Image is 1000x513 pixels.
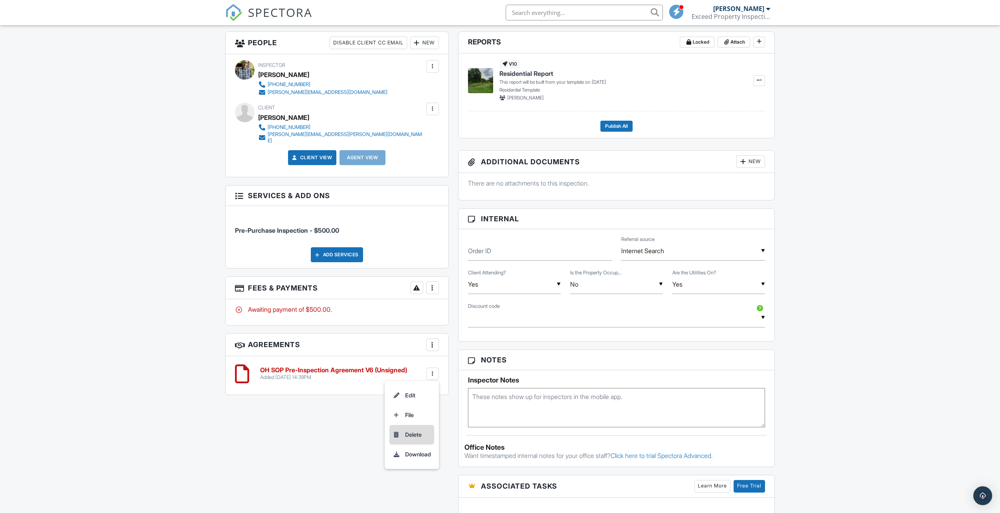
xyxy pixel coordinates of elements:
[973,486,992,505] div: Open Intercom Messenger
[389,445,434,464] a: Download
[258,62,285,68] span: Inspector
[311,247,363,262] div: Add Services
[260,374,407,381] div: Added [DATE] 14:39PM
[468,376,765,384] h5: Inspector Notes
[672,269,716,276] label: Are the Utilities On?
[258,112,309,123] div: [PERSON_NAME]
[268,131,424,144] div: [PERSON_NAME][EMAIL_ADDRESS][PERSON_NAME][DOMAIN_NAME]
[692,13,770,20] div: Exceed Property Inspections, LLC
[226,334,448,356] h3: Agreements
[258,88,387,96] a: [PERSON_NAME][EMAIL_ADDRESS][DOMAIN_NAME]
[258,105,275,110] span: Client
[459,350,775,370] h3: Notes
[734,480,765,493] a: Free Trial
[468,179,765,188] p: There are no attachments to this inspection.
[611,452,713,460] a: Click here to trial Spectora Advanced.
[389,386,434,405] a: Edit
[459,209,775,229] h3: Internal
[258,131,424,144] a: [PERSON_NAME][EMAIL_ADDRESS][PERSON_NAME][DOMAIN_NAME]
[291,154,332,162] a: Client View
[260,367,407,381] a: OH SOP Pre-Inspection Agreement V6 (Unsigned) Added [DATE] 14:39PM
[225,4,242,21] img: The Best Home Inspection Software - Spectora
[481,481,557,491] span: Associated Tasks
[621,236,655,243] label: Referral source
[694,480,730,493] a: Learn More
[389,425,434,445] a: Delete
[225,11,312,27] a: SPECTORA
[235,212,439,241] li: Service: Pre-Purchase Inspection
[258,81,387,88] a: [PHONE_NUMBER]
[258,123,424,131] a: [PHONE_NUMBER]
[248,4,312,20] span: SPECTORA
[410,37,439,49] div: New
[235,226,339,234] span: Pre-Purchase Inspection - $500.00
[713,5,764,13] div: [PERSON_NAME]
[260,367,407,374] h6: OH SOP Pre-Inspection Agreement V6 (Unsigned)
[268,89,387,96] div: [PERSON_NAME][EMAIL_ADDRESS][DOMAIN_NAME]
[268,81,310,88] div: [PHONE_NUMBER]
[464,443,769,451] div: Office Notes
[570,269,622,276] label: Is the Property Occupied?
[506,5,663,20] input: Search everything...
[464,451,769,460] p: Want timestamped internal notes for your office staff?
[459,151,775,173] h3: Additional Documents
[468,269,506,276] label: Client Attending?
[226,32,448,54] h3: People
[226,186,448,206] h3: Services & Add ons
[226,277,448,299] h3: Fees & Payments
[389,405,434,425] a: File
[330,37,407,49] div: Disable Client CC Email
[468,303,500,310] label: Discount code
[736,155,765,168] div: New
[268,124,310,131] div: [PHONE_NUMBER]
[258,69,309,81] div: [PERSON_NAME]
[235,305,439,314] div: Awaiting payment of $500.00.
[468,246,491,255] label: Order ID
